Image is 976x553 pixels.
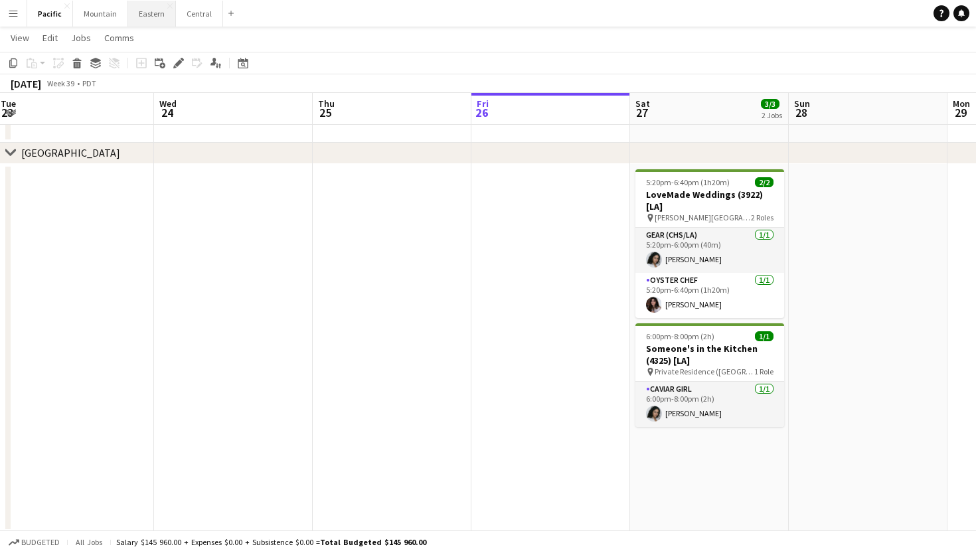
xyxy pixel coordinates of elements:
[318,98,335,110] span: Thu
[159,98,177,110] span: Wed
[157,105,177,120] span: 24
[99,29,139,46] a: Comms
[73,1,128,27] button: Mountain
[475,105,489,120] span: 26
[66,29,96,46] a: Jobs
[951,105,970,120] span: 29
[635,228,784,273] app-card-role: Gear (CHS/LA)1/15:20pm-6:00pm (40m)[PERSON_NAME]
[71,32,91,44] span: Jobs
[751,212,773,222] span: 2 Roles
[1,98,16,110] span: Tue
[635,382,784,427] app-card-role: Caviar Girl1/16:00pm-8:00pm (2h)[PERSON_NAME]
[792,105,810,120] span: 28
[21,538,60,547] span: Budgeted
[655,212,751,222] span: [PERSON_NAME][GEOGRAPHIC_DATA] ([GEOGRAPHIC_DATA], [GEOGRAPHIC_DATA])
[42,32,58,44] span: Edit
[655,366,754,376] span: Private Residence ([GEOGRAPHIC_DATA], [GEOGRAPHIC_DATA])
[953,98,970,110] span: Mon
[646,331,714,341] span: 6:00pm-8:00pm (2h)
[7,535,62,550] button: Budgeted
[5,29,35,46] a: View
[794,98,810,110] span: Sun
[116,537,426,547] div: Salary $145 960.00 + Expenses $0.00 + Subsistence $0.00 =
[11,77,41,90] div: [DATE]
[755,177,773,187] span: 2/2
[320,537,426,547] span: Total Budgeted $145 960.00
[754,366,773,376] span: 1 Role
[44,78,77,88] span: Week 39
[635,98,650,110] span: Sat
[635,189,784,212] h3: LoveMade Weddings (3922) [LA]
[761,99,779,109] span: 3/3
[21,146,120,159] div: [GEOGRAPHIC_DATA]
[762,110,782,120] div: 2 Jobs
[11,32,29,44] span: View
[635,169,784,318] app-job-card: 5:20pm-6:40pm (1h20m)2/2LoveMade Weddings (3922) [LA] [PERSON_NAME][GEOGRAPHIC_DATA] ([GEOGRAPHIC...
[646,177,730,187] span: 5:20pm-6:40pm (1h20m)
[27,1,73,27] button: Pacific
[633,105,650,120] span: 27
[73,537,105,547] span: All jobs
[635,273,784,318] app-card-role: Oyster Chef1/15:20pm-6:40pm (1h20m)[PERSON_NAME]
[104,32,134,44] span: Comms
[635,343,784,366] h3: Someone's in the Kitchen (4325) [LA]
[176,1,223,27] button: Central
[477,98,489,110] span: Fri
[316,105,335,120] span: 25
[128,1,176,27] button: Eastern
[755,331,773,341] span: 1/1
[37,29,63,46] a: Edit
[635,323,784,427] app-job-card: 6:00pm-8:00pm (2h)1/1Someone's in the Kitchen (4325) [LA] Private Residence ([GEOGRAPHIC_DATA], [...
[82,78,96,88] div: PDT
